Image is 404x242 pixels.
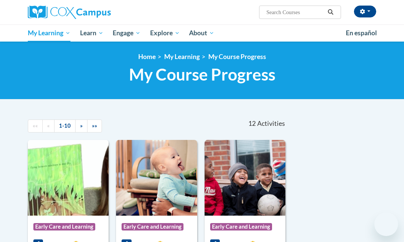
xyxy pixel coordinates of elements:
[75,120,87,133] a: Next
[108,24,145,42] a: Engage
[28,6,111,19] img: Cox Campus
[374,212,398,236] iframe: Button to launch messaging window
[28,140,109,216] img: Course Logo
[189,29,214,37] span: About
[210,223,272,230] span: Early Care and Learning
[33,223,95,230] span: Early Care and Learning
[354,6,376,17] button: Account Settings
[208,53,266,61] a: My Course Progress
[23,24,75,42] a: My Learning
[47,122,50,129] span: «
[257,120,285,128] span: Activities
[150,29,180,37] span: Explore
[92,122,97,129] span: »»
[122,223,183,230] span: Early Care and Learning
[75,24,108,42] a: Learn
[116,140,197,216] img: Course Logo
[341,25,382,41] a: En español
[28,6,136,19] a: Cox Campus
[22,24,382,42] div: Main menu
[87,120,102,133] a: End
[164,53,200,61] a: My Learning
[129,65,275,84] span: My Course Progress
[325,8,336,17] button: Search
[28,29,70,37] span: My Learning
[28,120,43,133] a: Begining
[266,8,325,17] input: Search Courses
[185,24,219,42] a: About
[113,29,140,37] span: Engage
[80,122,83,129] span: »
[346,29,377,37] span: En español
[33,122,38,129] span: ««
[54,120,76,133] a: 1-10
[145,24,185,42] a: Explore
[205,140,285,216] img: Course Logo
[138,53,156,61] a: Home
[42,120,54,133] a: Previous
[80,29,103,37] span: Learn
[248,120,256,128] span: 12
